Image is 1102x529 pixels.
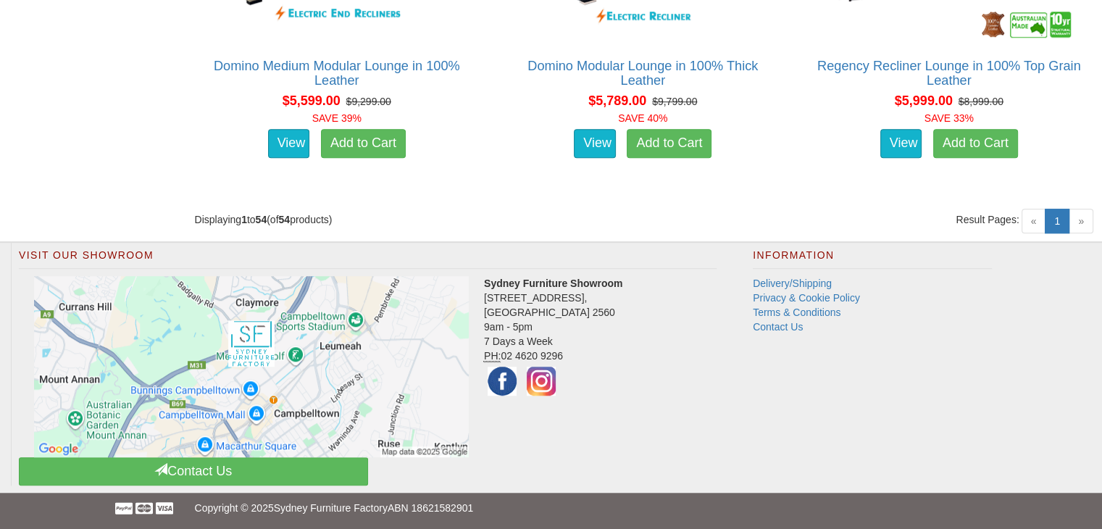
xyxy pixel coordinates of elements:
[19,250,717,269] h2: Visit Our Showroom
[256,214,267,225] strong: 54
[1069,209,1093,233] span: »
[484,350,501,362] abbr: Phone
[753,278,832,289] a: Delivery/Shipping
[753,307,840,318] a: Terms & Conditions
[956,212,1019,227] span: Result Pages:
[241,214,247,225] strong: 1
[817,59,1081,88] a: Regency Recliner Lounge in 100% Top Grain Leather
[312,112,362,124] font: SAVE 39%
[895,93,953,108] span: $5,999.00
[214,59,460,88] a: Domino Medium Modular Lounge in 100% Leather
[523,363,559,399] img: Instagram
[652,96,697,107] del: $9,799.00
[527,59,758,88] a: Domino Modular Lounge in 100% Thick Leather
[753,292,860,304] a: Privacy & Cookie Policy
[753,250,992,269] h2: Information
[618,112,667,124] font: SAVE 40%
[34,276,469,457] img: Click to activate map
[346,96,391,107] del: $9,299.00
[588,93,646,108] span: $5,789.00
[274,502,388,514] a: Sydney Furniture Factory
[484,278,622,289] strong: Sydney Furniture Showroom
[1045,209,1069,233] a: 1
[195,493,908,523] p: Copyright © 2025 ABN 18621582901
[627,129,711,158] a: Add to Cart
[283,93,341,108] span: $5,599.00
[959,96,1003,107] del: $8,999.00
[184,212,643,227] div: Displaying to (of products)
[1022,209,1046,233] span: «
[484,363,520,399] img: Facebook
[30,276,473,457] a: Click to activate map
[574,129,616,158] a: View
[753,321,803,333] a: Contact Us
[279,214,291,225] strong: 54
[880,129,922,158] a: View
[268,129,310,158] a: View
[924,112,974,124] font: SAVE 33%
[933,129,1018,158] a: Add to Cart
[19,457,368,486] a: Contact Us
[321,129,406,158] a: Add to Cart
